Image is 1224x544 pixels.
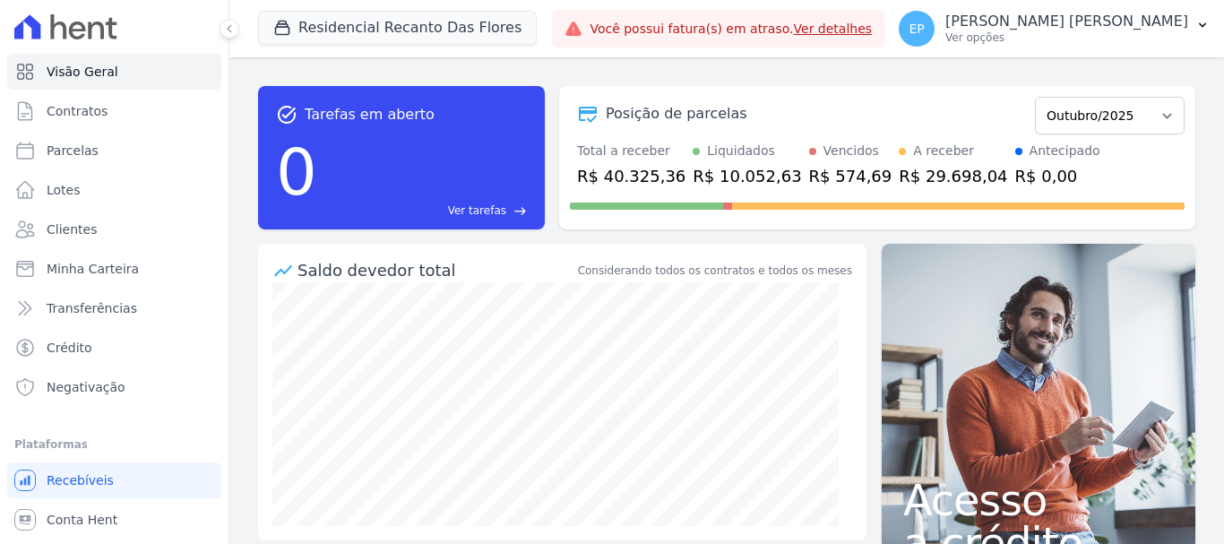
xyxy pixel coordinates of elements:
[47,102,108,120] span: Contratos
[1030,142,1100,160] div: Antecipado
[7,54,221,90] a: Visão Geral
[809,164,892,188] div: R$ 574,69
[577,142,685,160] div: Total a receber
[513,204,527,218] span: east
[47,299,137,317] span: Transferências
[47,63,118,81] span: Visão Geral
[899,164,1007,188] div: R$ 29.698,04
[7,212,221,247] a: Clientes
[606,103,747,125] div: Posição de parcelas
[7,502,221,538] a: Conta Hent
[913,142,974,160] div: A receber
[324,203,527,219] a: Ver tarefas east
[903,479,1174,522] span: Acesso
[707,142,775,160] div: Liquidados
[7,462,221,498] a: Recebíveis
[7,172,221,208] a: Lotes
[1015,164,1100,188] div: R$ 0,00
[47,181,81,199] span: Lotes
[884,4,1224,54] button: EP [PERSON_NAME] [PERSON_NAME] Ver opções
[590,20,872,39] span: Você possui fatura(s) em atraso.
[47,142,99,160] span: Parcelas
[305,104,435,125] span: Tarefas em aberto
[577,164,685,188] div: R$ 40.325,36
[7,369,221,405] a: Negativação
[909,22,924,35] span: EP
[945,13,1188,30] p: [PERSON_NAME] [PERSON_NAME]
[276,125,317,219] div: 0
[276,104,297,125] span: task_alt
[945,30,1188,45] p: Ver opções
[794,22,873,36] a: Ver detalhes
[47,260,139,278] span: Minha Carteira
[47,511,117,529] span: Conta Hent
[7,93,221,129] a: Contratos
[47,471,114,489] span: Recebíveis
[14,434,214,455] div: Plataformas
[7,133,221,168] a: Parcelas
[7,290,221,326] a: Transferências
[47,378,125,396] span: Negativação
[7,251,221,287] a: Minha Carteira
[823,142,879,160] div: Vencidos
[47,339,92,357] span: Crédito
[7,330,221,366] a: Crédito
[448,203,506,219] span: Ver tarefas
[258,11,537,45] button: Residencial Recanto Das Flores
[693,164,801,188] div: R$ 10.052,63
[578,263,852,279] div: Considerando todos os contratos e todos os meses
[47,220,97,238] span: Clientes
[297,258,574,282] div: Saldo devedor total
